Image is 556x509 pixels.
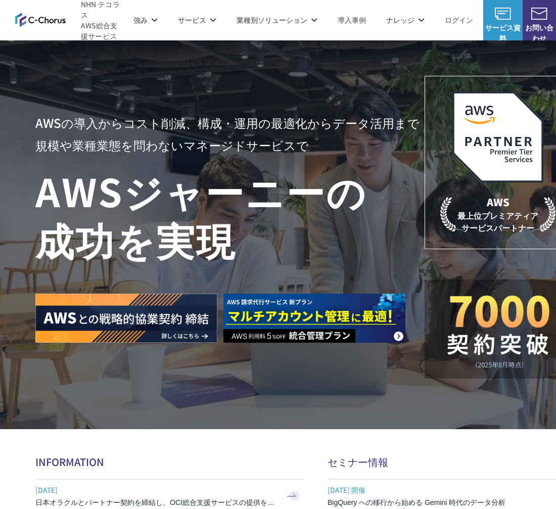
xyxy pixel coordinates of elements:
p: 最上位プレミアティア サービスパートナー [440,195,555,234]
img: AWS総合支援サービス C-Chorus サービス資料 [495,8,511,20]
span: お問い合わせ [523,22,556,43]
h1: AWS ジャーニーの 成功を実現 [35,166,425,263]
img: AWSプレミアティアサービスパートナー [452,91,543,182]
a: ログイン [445,15,473,25]
img: 契約件数 [445,295,551,368]
p: 業種別ソリューション [237,15,317,25]
p: サービス [178,15,216,25]
img: AWS請求代行サービス 統合管理プラン [223,294,405,343]
img: AWS総合支援サービス C-Chorus [15,13,66,27]
img: AWSとの戦略的協業契約 締結 [35,294,217,343]
h3: 日本オラクルとパートナー契約を締結し、OCI総合支援サービスの提供を開始 [35,497,278,507]
span: サービス資料 [483,22,522,43]
span: [DATE] [35,482,278,497]
h2: INFORMATION [35,454,303,469]
p: AWSの導入からコスト削減、 構成・運用の最適化からデータ活用まで 規模や業種業態を問わない マネージドサービスで [35,112,425,156]
img: お問い合わせ [531,8,547,20]
a: 導入事例 [338,15,366,25]
em: AWS [487,195,509,209]
p: ナレッジ [386,15,425,25]
p: 強み [133,15,158,25]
